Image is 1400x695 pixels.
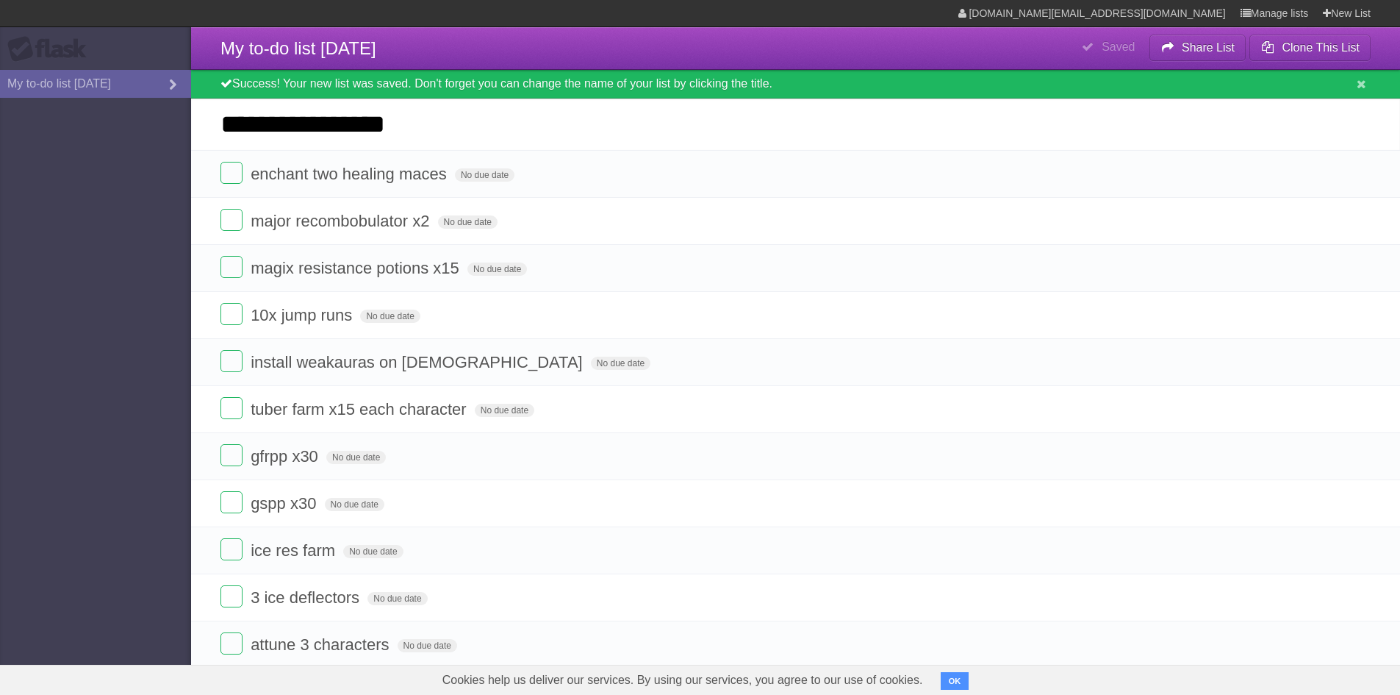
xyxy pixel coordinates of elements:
[7,36,96,63] div: Flask
[220,585,243,607] label: Done
[251,400,470,418] span: tuber farm x15 each character
[1102,40,1135,53] b: Saved
[475,404,534,417] span: No due date
[251,541,339,560] span: ice res farm
[220,38,376,58] span: My to-do list [DATE]
[360,310,420,323] span: No due date
[591,357,650,370] span: No due date
[220,538,243,560] label: Done
[1282,41,1360,54] b: Clone This List
[326,451,386,464] span: No due date
[251,588,363,607] span: 3 ice deflectors
[220,303,243,325] label: Done
[367,592,427,605] span: No due date
[251,447,322,466] span: gfrpp x30
[428,666,938,695] span: Cookies help us deliver our services. By using our services, you agree to our use of cookies.
[1249,35,1371,61] button: Clone This List
[220,256,243,278] label: Done
[251,306,356,324] span: 10x jump runs
[220,444,243,466] label: Done
[191,70,1400,99] div: Success! Your new list was saved. Don't forget you can change the name of your list by clicking t...
[251,353,586,371] span: install weakauras on [DEMOGRAPHIC_DATA]
[1182,41,1235,54] b: Share List
[1149,35,1246,61] button: Share List
[251,259,463,277] span: magix resistance potions x15
[251,212,433,230] span: major recombobulator x2
[398,639,457,652] span: No due date
[941,672,969,690] button: OK
[220,632,243,655] label: Done
[220,397,243,419] label: Done
[438,215,498,229] span: No due date
[220,162,243,184] label: Done
[251,165,450,183] span: enchant two healing maces
[251,494,320,513] span: gspp x30
[251,635,392,654] span: attune 3 characters
[467,263,527,276] span: No due date
[455,168,514,182] span: No due date
[220,209,243,231] label: Done
[343,545,403,558] span: No due date
[325,498,384,511] span: No due date
[220,491,243,513] label: Done
[220,350,243,372] label: Done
